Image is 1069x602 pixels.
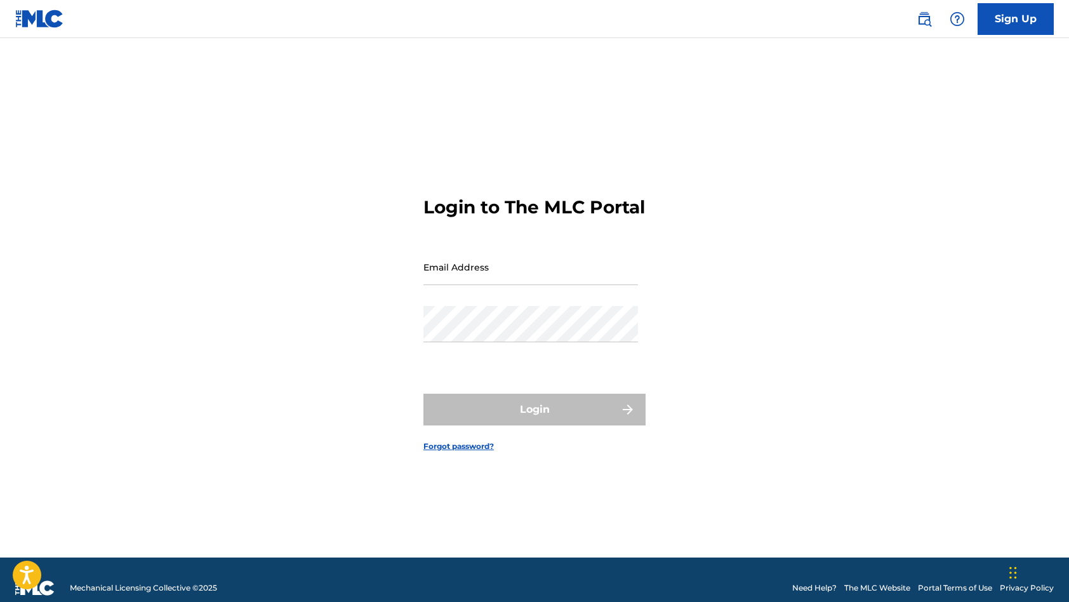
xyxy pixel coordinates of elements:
a: Portal Terms of Use [918,582,992,594]
span: Mechanical Licensing Collective © 2025 [70,582,217,594]
div: Help [945,6,970,32]
h3: Login to The MLC Portal [423,196,645,218]
iframe: Chat Widget [1006,541,1069,602]
img: logo [15,580,55,596]
img: MLC Logo [15,10,64,28]
a: Forgot password? [423,441,494,452]
a: Need Help? [792,582,837,594]
a: Sign Up [978,3,1054,35]
a: Privacy Policy [1000,582,1054,594]
a: The MLC Website [844,582,910,594]
div: Drag [1009,554,1017,592]
a: Public Search [912,6,937,32]
img: search [917,11,932,27]
img: help [950,11,965,27]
